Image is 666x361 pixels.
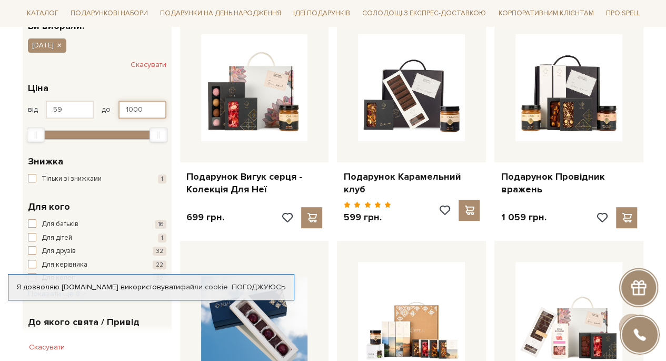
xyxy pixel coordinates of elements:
p: 1 059 грн. [501,211,546,223]
input: Ціна [46,101,94,119]
span: Подарункові набори [66,5,152,22]
button: [DATE] [28,38,66,52]
button: Для друзів 32 [28,246,166,257]
div: Max [150,128,167,142]
input: Ціна [118,101,166,119]
a: Подарунок Карамельний клуб [343,171,480,196]
span: Для колег [42,273,75,284]
button: Для дітей 1 [28,233,166,243]
button: Тільки зі знижками 1 [28,174,166,184]
span: Про Spell [601,5,643,22]
button: Скасувати [23,339,71,356]
span: Для керівника [42,260,87,270]
button: Для колег 32 [28,273,166,284]
span: Для батьків [42,219,78,230]
button: Для батьків 16 [28,219,166,230]
span: Тільки зі знижками [42,174,102,184]
span: 22 [153,260,166,269]
span: 1 [158,233,166,242]
div: Я дозволяю [DOMAIN_NAME] використовувати [8,282,294,292]
button: Для керівника 22 [28,260,166,270]
span: Для друзів [42,246,76,257]
span: 32 [153,247,166,256]
span: Знижка [28,154,63,169]
span: Для кого [28,200,70,214]
a: Солодощі з експрес-доставкою [358,4,490,22]
span: До якого свята / Привід [28,315,140,329]
span: до [102,105,111,114]
span: від [28,105,38,114]
span: Ціна [28,81,48,95]
span: 1 [158,174,166,183]
a: Подарунок Вигук серця - Колекція Для Неї [186,171,323,196]
span: [DATE] [32,41,53,50]
a: Погоджуюсь [232,282,285,292]
button: Скасувати [131,56,166,73]
span: Каталог [23,5,63,22]
span: Ідеї подарунків [289,5,354,22]
a: Корпоративним клієнтам [494,4,598,22]
span: 16 [155,220,166,229]
p: 599 грн. [343,211,391,223]
a: Подарунок Провідник вражень [501,171,637,196]
p: 699 грн. [186,211,224,223]
div: Min [27,128,45,142]
a: файли cookie [180,282,228,291]
span: Для дітей [42,233,72,243]
span: Подарунки на День народження [156,5,285,22]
